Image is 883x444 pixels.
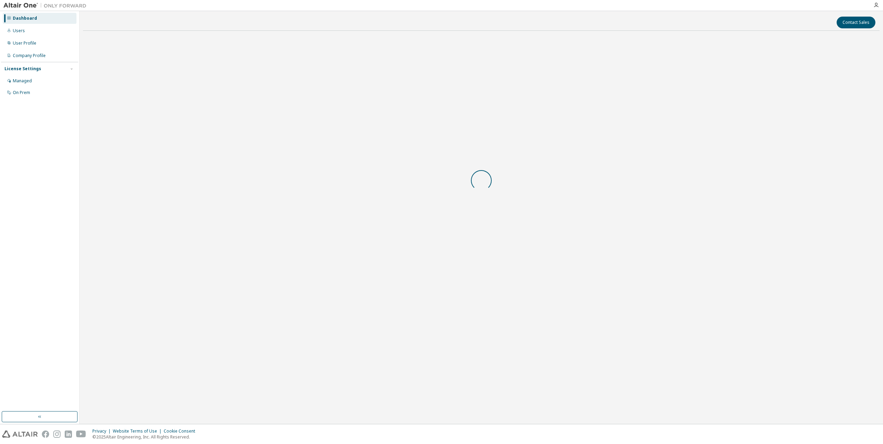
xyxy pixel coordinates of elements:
img: Altair One [3,2,90,9]
div: Website Terms of Use [113,428,164,434]
div: On Prem [13,90,30,95]
img: instagram.svg [53,431,61,438]
div: Privacy [92,428,113,434]
img: facebook.svg [42,431,49,438]
div: License Settings [4,66,41,72]
div: Cookie Consent [164,428,199,434]
div: User Profile [13,40,36,46]
button: Contact Sales [837,17,875,28]
img: altair_logo.svg [2,431,38,438]
p: © 2025 Altair Engineering, Inc. All Rights Reserved. [92,434,199,440]
div: Company Profile [13,53,46,58]
img: linkedin.svg [65,431,72,438]
img: youtube.svg [76,431,86,438]
div: Dashboard [13,16,37,21]
div: Managed [13,78,32,84]
div: Users [13,28,25,34]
